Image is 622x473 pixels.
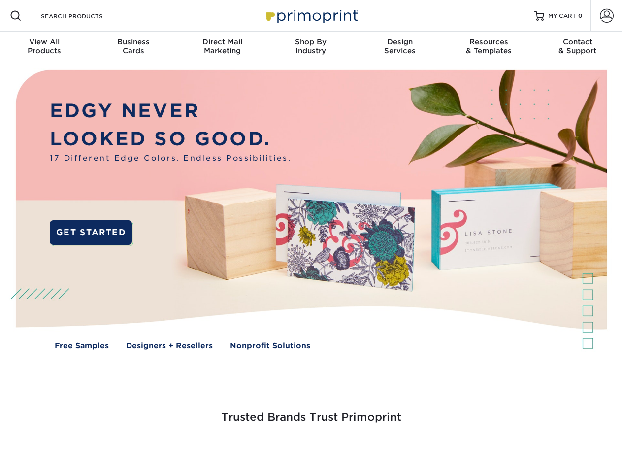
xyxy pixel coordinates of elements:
a: Resources& Templates [444,32,533,63]
span: Resources [444,37,533,46]
span: Shop By [266,37,355,46]
a: GET STARTED [50,220,132,245]
div: Cards [89,37,177,55]
span: Direct Mail [178,37,266,46]
img: Amazon [438,449,439,450]
img: Primoprint [262,5,360,26]
a: Free Samples [55,340,109,352]
span: Business [89,37,177,46]
p: LOOKED SO GOOD. [50,125,291,153]
div: & Templates [444,37,533,55]
span: Contact [533,37,622,46]
div: Industry [266,37,355,55]
span: 0 [578,12,583,19]
p: EDGY NEVER [50,97,291,125]
input: SEARCH PRODUCTS..... [40,10,136,22]
h3: Trusted Brands Trust Primoprint [23,387,599,436]
a: Direct MailMarketing [178,32,266,63]
a: Designers + Resellers [126,340,213,352]
img: Smoothie King [71,449,72,450]
span: 17 Different Edge Colors. Endless Possibilities. [50,153,291,164]
a: DesignServices [356,32,444,63]
a: Contact& Support [533,32,622,63]
a: Nonprofit Solutions [230,340,310,352]
img: Google [251,449,252,450]
a: BusinessCards [89,32,177,63]
a: Shop ByIndustry [266,32,355,63]
span: MY CART [548,12,576,20]
div: Marketing [178,37,266,55]
span: Design [356,37,444,46]
div: Services [356,37,444,55]
div: & Support [533,37,622,55]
